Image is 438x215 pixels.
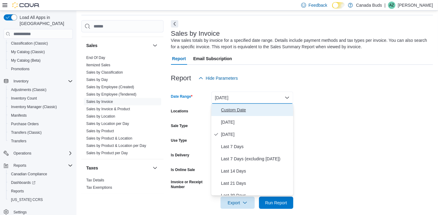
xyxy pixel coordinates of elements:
h3: Sales [86,42,98,49]
label: Use Type [171,138,187,143]
a: Sales by Location [86,114,115,118]
label: Date Range [171,94,193,99]
p: | [384,2,386,9]
span: Sales by Product [86,129,114,133]
button: Inventory Count [6,94,75,103]
span: Promotions [11,67,30,71]
span: Manifests [11,113,27,118]
span: Sales by Product & Location per Day [86,143,146,148]
span: Adjustments (Classic) [9,86,73,93]
span: Report [172,53,186,65]
a: Sales by Employee (Tendered) [86,92,136,97]
a: Sales by Invoice [86,100,113,104]
button: Manifests [6,111,75,120]
h3: Taxes [86,165,98,171]
span: [DATE] [221,131,291,138]
a: Tax Details [86,178,104,182]
button: Run Report [259,197,293,209]
img: Cova [12,2,40,8]
span: Canadian Compliance [11,172,47,177]
span: Feedback [309,2,327,8]
button: My Catalog (Classic) [6,48,75,56]
a: Sales by Product [86,129,114,133]
span: Reports [11,189,24,194]
h3: Sales by Invoice [171,30,220,37]
button: Operations [1,149,75,158]
span: Transfers [11,139,26,144]
a: Canadian Compliance [9,170,50,178]
label: Sale Type [171,123,188,128]
span: Transfers (Classic) [9,129,73,136]
a: Sales by Invoice & Product [86,107,130,111]
a: Inventory Count [9,95,39,102]
input: Dark Mode [332,2,345,9]
button: Transfers (Classic) [6,128,75,137]
button: Purchase Orders [6,120,75,128]
span: Last 7 Days (excluding [DATE]) [221,155,291,162]
div: View sales totals by invoice for a specified date range. Details include payment methods and tax ... [171,37,430,50]
a: Tax Exemptions [86,185,112,190]
span: Inventory Manager (Classic) [11,104,57,109]
span: My Catalog (Classic) [11,49,45,54]
span: Purchase Orders [9,120,73,128]
span: My Catalog (Classic) [9,48,73,56]
button: Canadian Compliance [6,170,75,178]
span: Reports [13,163,26,168]
button: Operations [11,150,34,157]
span: Sales by Employee (Created) [86,85,134,89]
a: Inventory Manager (Classic) [9,103,59,111]
p: Canada Buds [356,2,382,9]
button: [US_STATE] CCRS [6,195,75,204]
span: Operations [11,150,73,157]
span: Sales by Location per Day [86,121,129,126]
span: Tax Exemptions [86,185,112,190]
a: Sales by Classification [86,70,123,75]
span: [DATE] [221,118,291,126]
label: Is Online Sale [171,167,195,172]
a: Sales by Employee (Created) [86,85,134,89]
span: Inventory Count [11,96,37,101]
button: Classification (Classic) [6,39,75,48]
span: Inventory [11,78,73,85]
span: Last 14 Days [221,167,291,175]
span: End Of Day [86,55,105,60]
span: Export [224,197,251,209]
a: Sales by Product & Location per Day [86,144,146,148]
button: Inventory [1,77,75,86]
a: Sales by Day [86,78,108,82]
a: Dashboards [6,178,75,187]
button: Next [171,20,178,27]
span: Classification (Classic) [11,41,48,46]
button: Taxes [151,164,159,172]
span: Manifests [9,112,73,119]
a: Promotions [9,65,32,73]
a: Adjustments (Classic) [9,86,49,93]
span: Hide Parameters [206,75,238,81]
span: Classification (Classic) [9,40,73,47]
span: Dashboards [11,180,35,185]
button: Reports [1,161,75,170]
span: Transfers [9,137,73,145]
span: Adjustments (Classic) [11,87,46,92]
a: Classification (Classic) [9,40,50,47]
span: Sales by Invoice [86,99,113,104]
button: My Catalog (Beta) [6,56,75,65]
p: [PERSON_NAME] [398,2,433,9]
span: [US_STATE] CCRS [11,197,43,202]
button: [DATE] [211,92,293,104]
button: Hide Parameters [196,72,240,84]
a: Manifests [9,112,29,119]
a: Sales by Product per Day [86,151,128,155]
span: Reports [11,162,73,169]
span: Last 21 Days [221,180,291,187]
a: Sales by Product & Location [86,136,132,140]
label: Locations [171,109,188,114]
span: Operations [13,151,32,156]
span: Inventory Manager (Classic) [9,103,73,111]
span: Washington CCRS [9,196,73,203]
span: Last 7 Days [221,143,291,150]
